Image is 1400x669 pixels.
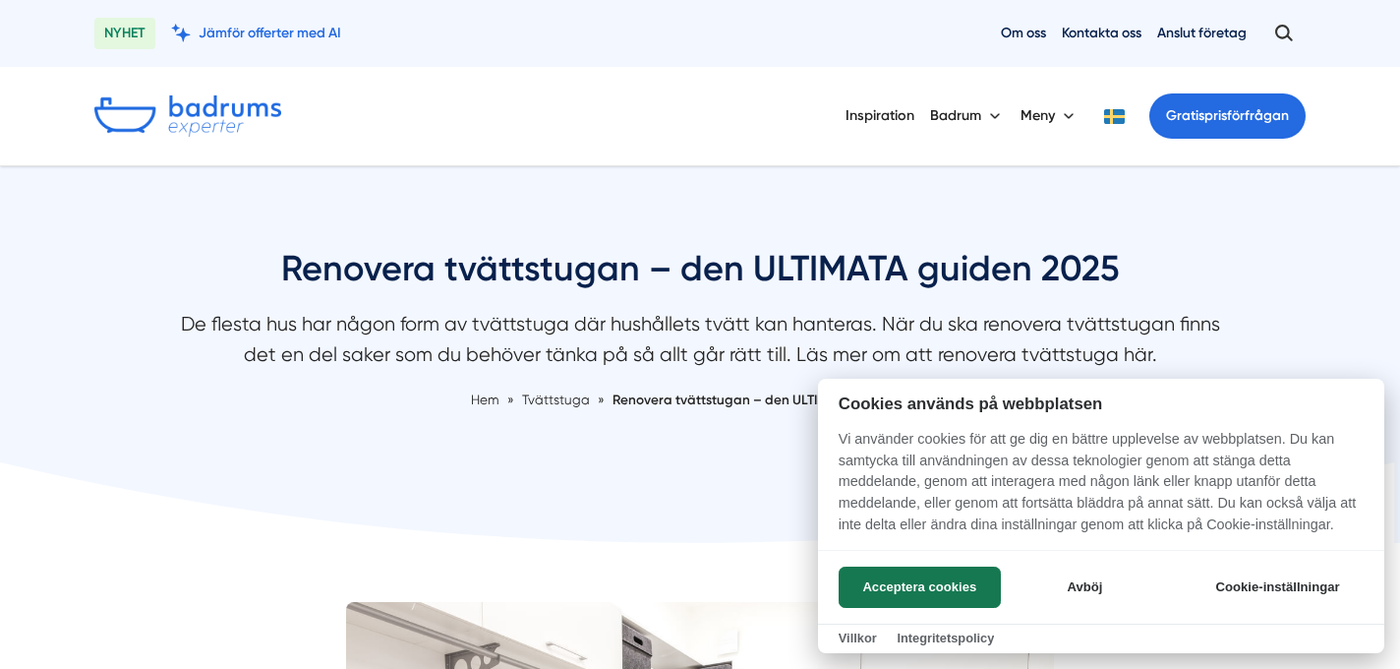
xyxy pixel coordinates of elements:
[818,395,1384,413] h2: Cookies används på webbplatsen
[1192,567,1364,608] button: Cookie-inställningar
[839,631,877,645] a: Villkor
[1007,567,1163,608] button: Avböj
[839,567,1001,608] button: Acceptera cookies
[897,631,994,645] a: Integritetspolicy
[818,429,1384,549] p: Vi använder cookies för att ge dig en bättre upplevelse av webbplatsen. Du kan samtycka till anvä...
